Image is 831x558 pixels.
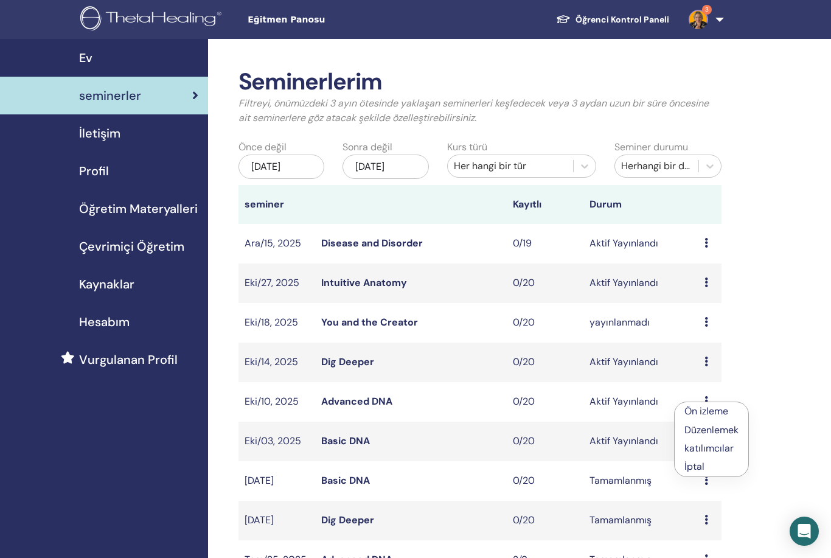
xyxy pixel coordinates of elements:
[238,461,315,501] td: [DATE]
[583,382,698,422] td: Aktif Yayınlandı
[342,140,392,155] label: Sonra değil
[238,68,722,96] h2: Seminerlerim
[583,303,698,343] td: yayınlanmadı
[790,517,819,546] div: Open Intercom Messenger
[238,422,315,461] td: Eki/03, 2025
[321,514,374,526] a: Dig Deeper
[321,474,370,487] a: Basic DNA
[238,382,315,422] td: Eki/10, 2025
[238,343,315,382] td: Eki/14, 2025
[447,140,487,155] label: Kurs türü
[79,237,184,256] span: Çevrimiçi Öğretim
[684,459,739,474] p: İptal
[238,185,315,224] th: seminer
[321,434,370,447] a: Basic DNA
[80,6,226,33] img: logo.png
[238,96,722,125] p: Filtreyi, önümüzdeki 3 ayın ötesinde yaklaşan seminerleri keşfedecek veya 3 aydan uzun bir süre ö...
[342,155,429,179] div: [DATE]
[507,461,583,501] td: 0/20
[507,263,583,303] td: 0/20
[621,159,692,173] div: Herhangi bir durum
[556,14,571,24] img: graduation-cap-white.svg
[583,501,698,540] td: Tamamlanmış
[507,382,583,422] td: 0/20
[321,276,407,289] a: Intuitive Anatomy
[507,501,583,540] td: 0/20
[684,442,734,455] a: katılımcılar
[79,49,92,67] span: Ev
[583,422,698,461] td: Aktif Yayınlandı
[507,422,583,461] td: 0/20
[79,200,198,218] span: Öğretim Materyalleri
[684,424,739,436] a: Düzenlemek
[583,343,698,382] td: Aktif Yayınlandı
[79,275,134,293] span: Kaynaklar
[238,140,287,155] label: Önce değil
[321,316,418,329] a: You and the Creator
[79,313,130,331] span: Hesabım
[684,405,728,417] a: Ön izleme
[454,159,567,173] div: Her hangi bir tür
[79,350,178,369] span: Vurgulanan Profil
[583,263,698,303] td: Aktif Yayınlandı
[79,124,120,142] span: İletişim
[238,155,325,179] div: [DATE]
[79,86,141,105] span: seminerler
[507,224,583,263] td: 0/19
[321,237,423,249] a: Disease and Disorder
[238,224,315,263] td: Ara/15, 2025
[238,303,315,343] td: Eki/18, 2025
[507,303,583,343] td: 0/20
[507,185,583,224] th: Kayıtlı
[614,140,688,155] label: Seminer durumu
[79,162,109,180] span: Profil
[583,224,698,263] td: Aktif Yayınlandı
[702,5,712,15] span: 3
[248,13,430,26] span: Eğitmen Panosu
[507,343,583,382] td: 0/20
[583,461,698,501] td: Tamamlanmış
[546,9,679,31] a: Öğrenci Kontrol Paneli
[238,501,315,540] td: [DATE]
[583,185,698,224] th: Durum
[689,10,708,29] img: default.jpg
[238,263,315,303] td: Eki/27, 2025
[321,395,392,408] a: Advanced DNA
[321,355,374,368] a: Dig Deeper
